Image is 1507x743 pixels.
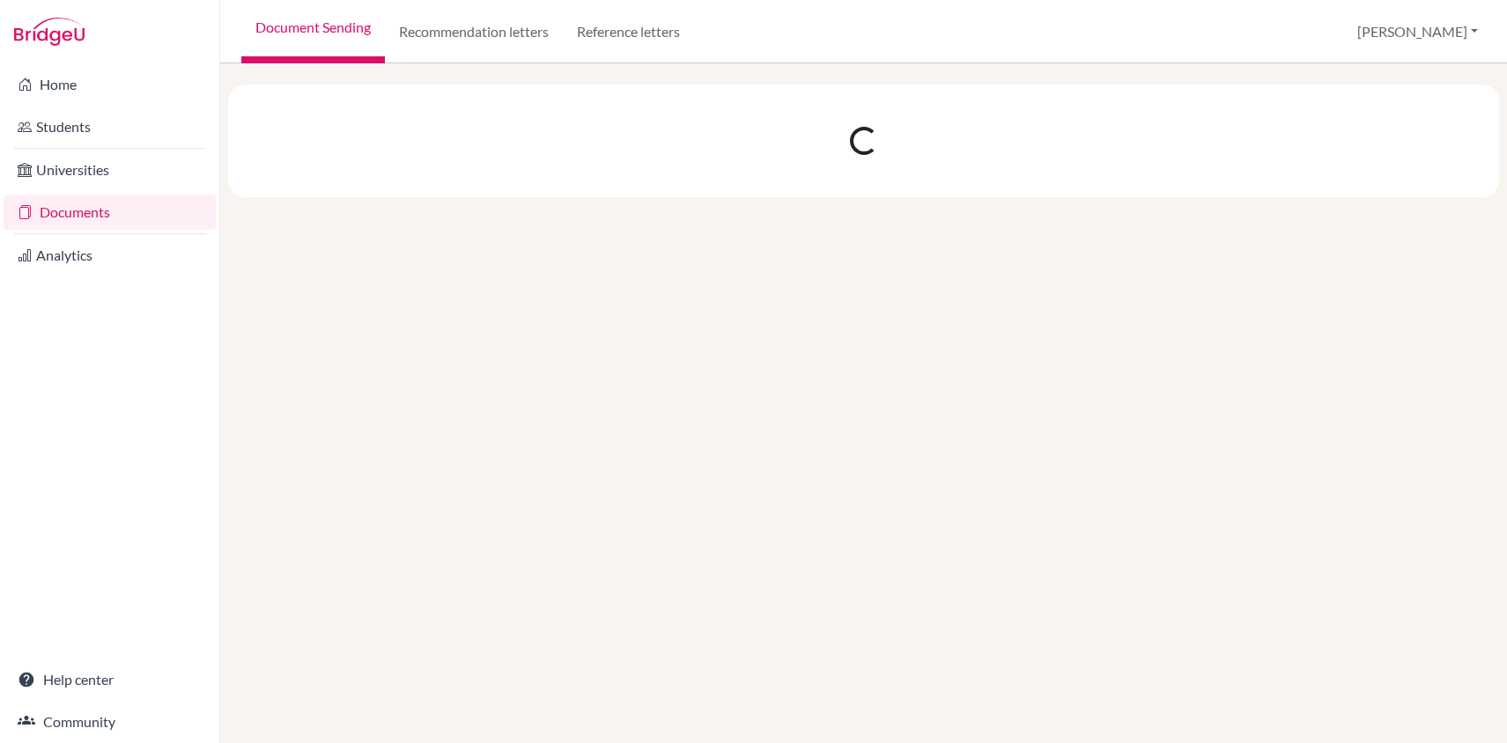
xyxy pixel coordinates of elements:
[4,152,216,188] a: Universities
[4,238,216,273] a: Analytics
[1349,15,1486,48] button: [PERSON_NAME]
[14,18,85,46] img: Bridge-U
[4,67,216,102] a: Home
[4,662,216,697] a: Help center
[4,109,216,144] a: Students
[4,195,216,230] a: Documents
[4,704,216,739] a: Community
